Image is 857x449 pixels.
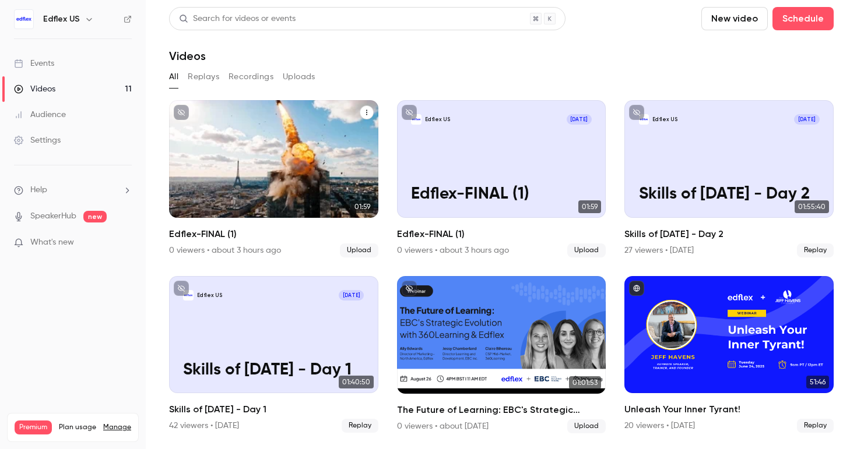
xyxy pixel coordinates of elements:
[340,243,378,257] span: Upload
[197,292,222,299] p: Edflex US
[15,420,52,434] span: Premium
[59,423,96,432] span: Plan usage
[169,227,378,241] h2: Edflex-FINAL (1)
[397,227,606,241] h2: Edflex-FINAL (1)
[397,100,606,257] a: Edflex-FINAL (1)Edflex US[DATE]Edflex-FINAL (1)01:59Edflex-FINAL (1)0 viewers • about 3 hours ago...
[701,7,768,30] button: New video
[169,100,378,257] a: 01:59Edflex-FINAL (1)0 viewers • about 3 hours agoUpload
[578,200,601,213] span: 01:59
[794,114,820,125] span: [DATE]
[624,402,834,416] h2: Unleash Your Inner Tyrant!
[402,281,417,296] button: unpublished
[629,281,644,296] button: published
[174,281,189,296] button: unpublished
[797,419,834,433] span: Replay
[229,68,273,86] button: Recordings
[183,360,364,379] p: Skills of [DATE] - Day 1
[567,419,606,433] span: Upload
[169,100,378,257] li: Edflex-FINAL (1)
[567,243,606,257] span: Upload
[624,276,834,433] a: 51:46Unleash Your Inner Tyrant!20 viewers • [DATE]Replay
[169,245,281,256] div: 0 viewers • about 3 hours ago
[397,420,489,432] div: 0 viewers • about [DATE]
[624,227,834,241] h2: Skills of [DATE] - Day 2
[14,109,66,121] div: Audience
[567,114,592,125] span: [DATE]
[624,420,695,432] div: 20 viewers • [DATE]
[14,184,132,196] li: help-dropdown-opener
[797,243,834,257] span: Replay
[169,49,206,63] h1: Videos
[402,105,417,120] button: unpublished
[342,419,378,433] span: Replay
[351,200,374,213] span: 01:59
[411,185,592,203] p: Edflex-FINAL (1)
[83,211,107,222] span: new
[795,200,829,213] span: 01:55:40
[397,245,509,256] div: 0 viewers • about 3 hours ago
[103,423,131,432] a: Manage
[15,10,33,29] img: Edflex US
[30,184,47,196] span: Help
[169,420,239,432] div: 42 viewers • [DATE]
[14,135,61,146] div: Settings
[397,276,606,433] li: The Future of Learning: EBC's Strategic Evolution with 360Learning & Edflex
[772,7,834,30] button: Schedule
[169,402,378,416] h2: Skills of [DATE] - Day 1
[188,68,219,86] button: Replays
[43,13,80,25] h6: Edflex US
[14,58,54,69] div: Events
[169,276,378,433] a: Skills of Tomorrow - Day 1Edflex US[DATE]Skills of [DATE] - Day 101:40:50Skills of [DATE] - Day 1...
[283,68,315,86] button: Uploads
[639,185,820,203] p: Skills of [DATE] - Day 2
[339,376,374,388] span: 01:40:50
[118,238,132,248] iframe: Noticeable Trigger
[624,276,834,433] li: Unleash Your Inner Tyrant!
[806,376,829,388] span: 51:46
[169,276,378,433] li: Skills of Tomorrow - Day 1
[30,236,74,249] span: What's new
[425,116,450,123] p: Edflex US
[629,105,644,120] button: unpublished
[397,403,606,417] h2: The Future of Learning: EBC's Strategic Evolution with 360Learning & Edflex
[169,7,834,442] section: Videos
[569,376,601,389] span: 01:01:53
[624,100,834,257] li: Skills of Tomorrow - Day 2
[397,276,606,433] a: 01:01:53The Future of Learning: EBC's Strategic Evolution with 360Learning & Edflex0 viewers • ab...
[14,83,55,95] div: Videos
[179,13,296,25] div: Search for videos or events
[397,100,606,257] li: Edflex-FINAL (1)
[624,100,834,257] a: Skills of Tomorrow - Day 2Edflex US[DATE]Skills of [DATE] - Day 201:55:40Skills of [DATE] - Day 2...
[339,290,364,300] span: [DATE]
[30,210,76,222] a: SpeakerHub
[652,116,677,123] p: Edflex US
[174,105,189,120] button: unpublished
[624,245,694,256] div: 27 viewers • [DATE]
[169,68,178,86] button: All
